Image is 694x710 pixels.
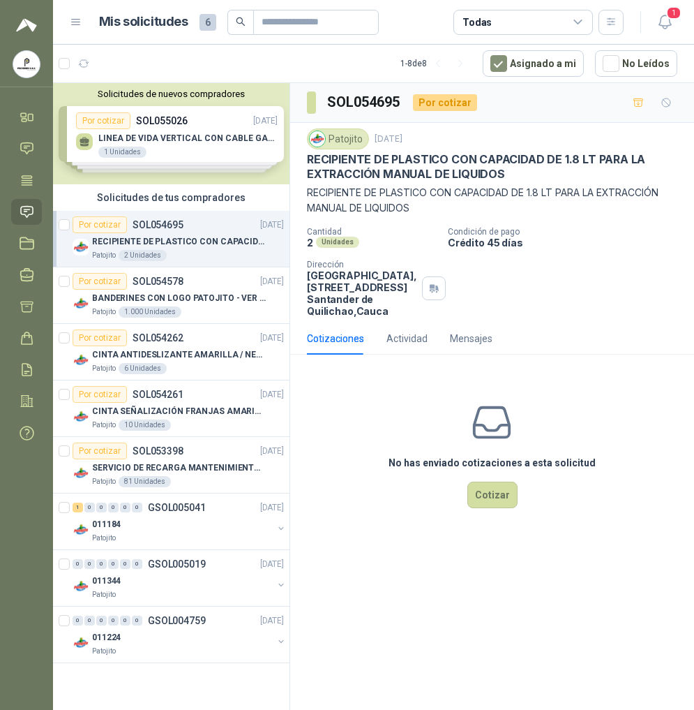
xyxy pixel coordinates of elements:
[92,405,266,418] p: CINTA SEÑALIZACIÓN FRANJAS AMARILLAS NEGRA
[413,94,477,111] div: Por cotizar
[108,503,119,512] div: 0
[652,10,677,35] button: 1
[73,443,127,459] div: Por cotizar
[260,614,284,628] p: [DATE]
[310,131,325,147] img: Company Logo
[73,499,287,544] a: 1 0 0 0 0 0 GSOL005041[DATE] Company Logo011184Patojito
[92,235,266,249] p: RECIPIENTE DE PLASTICO CON CAPACIDAD DE 1.8 LT PARA LA EXTRACCIÓN MANUAL DE LIQUIDOS
[73,295,89,312] img: Company Logo
[148,616,206,626] p: GSOL004759
[119,476,171,487] div: 81 Unidades
[73,635,89,651] img: Company Logo
[595,50,677,77] button: No Leídos
[92,363,116,374] p: Patojito
[316,237,359,248] div: Unidades
[96,616,107,626] div: 0
[120,616,130,626] div: 0
[327,91,402,113] h3: SOL054695
[84,503,95,512] div: 0
[148,503,206,512] p: GSOL005041
[133,220,183,230] p: SOL054695
[53,380,289,437] a: Por cotizarSOL054261[DATE] Company LogoCINTA SEÑALIZACIÓN FRANJAS AMARILLAS NEGRAPatojito10 Unidades
[148,559,206,569] p: GSOL005019
[96,559,107,569] div: 0
[260,275,284,288] p: [DATE]
[307,269,416,317] p: [GEOGRAPHIC_DATA], [STREET_ADDRESS] Santander de Quilichao , Cauca
[92,292,266,305] p: BANDERINES CON LOGO PATOJITO - VER DOC ADJUNTO
[73,578,89,595] img: Company Logo
[92,589,116,600] p: Patojito
[119,306,181,318] div: 1.000 Unidades
[16,17,37,34] img: Logo peakr
[73,352,89,369] img: Company Logo
[53,437,289,494] a: Por cotizarSOL053398[DATE] Company LogoSERVICIO DE RECARGA MANTENIMIENTO Y PRESTAMOS DE EXTINTORE...
[92,250,116,261] p: Patojito
[260,445,284,458] p: [DATE]
[73,239,89,256] img: Company Logo
[92,631,121,644] p: 011224
[307,237,313,249] p: 2
[307,331,364,346] div: Cotizaciones
[260,219,284,232] p: [DATE]
[119,250,167,261] div: 2 Unidades
[307,152,677,182] p: RECIPIENTE DE PLASTICO CON CAPACIDAD DE 1.8 LT PARA LA EXTRACCIÓN MANUAL DE LIQUIDOS
[132,559,142,569] div: 0
[92,348,266,362] p: CINTA ANTIDESLIZANTE AMARILLA / NEGRA
[307,128,369,149] div: Patojito
[199,14,216,31] span: 6
[53,324,289,380] a: Por cotizarSOL054262[DATE] Company LogoCINTA ANTIDESLIZANTE AMARILLA / NEGRAPatojito6 Unidades
[59,89,284,99] button: Solicitudes de nuevos compradores
[389,455,596,471] h3: No has enviado cotizaciones a esta solicitud
[53,83,289,184] div: Solicitudes de nuevos compradoresPor cotizarSOL055026[DATE] LINEA DE VIDA VERTICAL CON CABLE GALV...
[73,408,89,425] img: Company Logo
[386,331,428,346] div: Actividad
[53,211,289,267] a: Por cotizarSOL054695[DATE] Company LogoRECIPIENTE DE PLASTICO CON CAPACIDAD DE 1.8 LT PARA LA EXT...
[92,306,116,318] p: Patojito
[260,332,284,345] p: [DATE]
[73,216,127,233] div: Por cotizar
[448,237,688,249] p: Crédito 45 días
[53,184,289,211] div: Solicitudes de tus compradores
[133,390,183,399] p: SOL054261
[108,559,119,569] div: 0
[260,388,284,401] p: [DATE]
[462,15,492,30] div: Todas
[92,646,116,657] p: Patojito
[236,17,246,27] span: search
[96,503,107,512] div: 0
[307,185,677,216] p: RECIPIENTE DE PLASTICO CON CAPACIDAD DE 1.8 LT PARA LA EXTRACCIÓN MANUAL DE LIQUIDOS
[120,503,130,512] div: 0
[13,51,40,77] img: Company Logo
[119,363,167,374] div: 6 Unidades
[133,276,183,286] p: SOL054578
[73,330,127,346] div: Por cotizar
[73,559,83,569] div: 0
[375,133,402,146] p: [DATE]
[73,386,127,403] div: Por cotizar
[73,503,83,512] div: 1
[483,50,584,77] button: Asignado a mi
[73,556,287,600] a: 0 0 0 0 0 0 GSOL005019[DATE] Company Logo011344Patojito
[84,616,95,626] div: 0
[73,522,89,538] img: Company Logo
[92,518,121,531] p: 011184
[307,227,437,237] p: Cantidad
[400,52,472,75] div: 1 - 8 de 8
[133,333,183,343] p: SOL054262
[666,6,681,20] span: 1
[120,559,130,569] div: 0
[307,260,416,269] p: Dirección
[73,273,127,290] div: Por cotizar
[450,331,492,346] div: Mensajes
[84,559,95,569] div: 0
[92,461,266,475] p: SERVICIO DE RECARGA MANTENIMIENTO Y PRESTAMOS DE EXTINTORES
[92,575,121,588] p: 011344
[73,612,287,657] a: 0 0 0 0 0 0 GSOL004759[DATE] Company Logo011224Patojito
[133,446,183,456] p: SOL053398
[92,420,116,431] p: Patojito
[92,533,116,544] p: Patojito
[260,501,284,515] p: [DATE]
[260,558,284,571] p: [DATE]
[467,482,518,508] button: Cotizar
[132,503,142,512] div: 0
